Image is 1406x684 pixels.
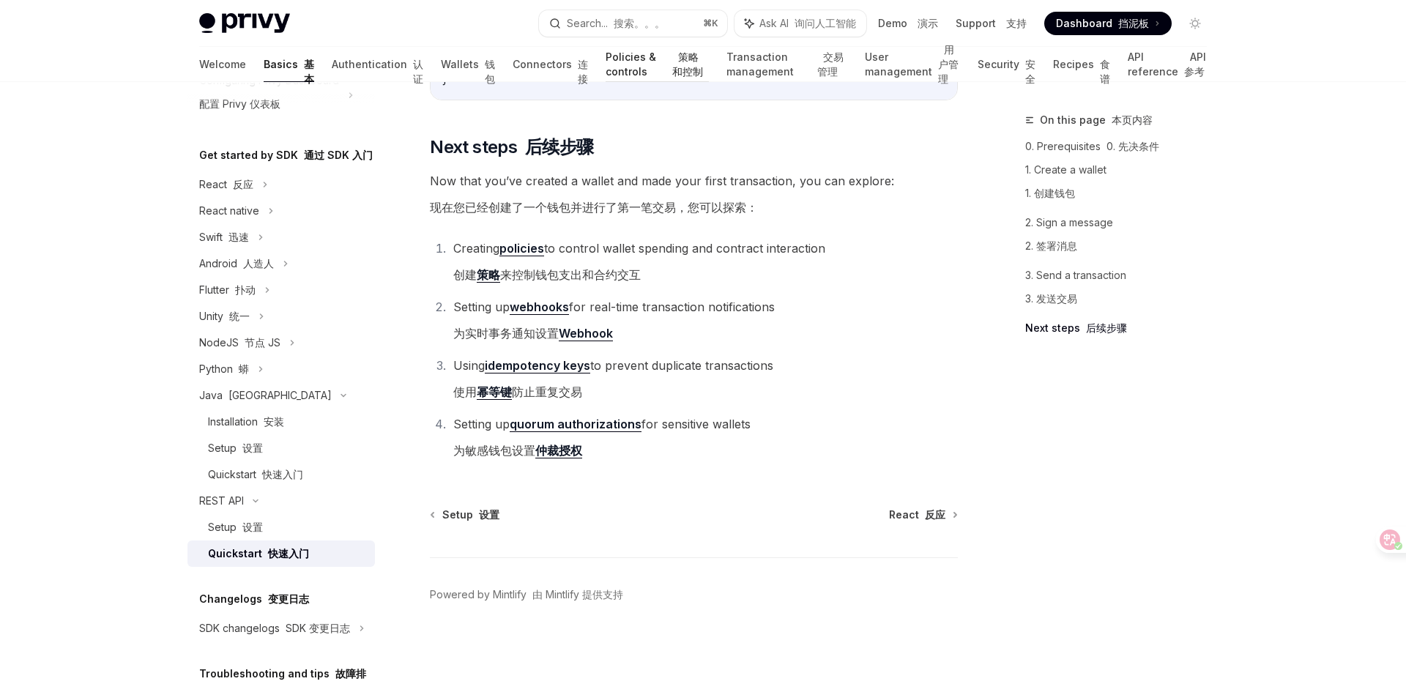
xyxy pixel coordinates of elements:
h5: Get started by SDK [199,146,373,164]
a: Recipes 食谱 [1053,47,1110,82]
font: 认证 [413,58,423,85]
a: 仲裁授权 [535,443,582,458]
font: 交易管理 [817,51,844,78]
a: Connectors 连接 [513,47,588,82]
font: 为敏感钱包设置 [453,443,582,458]
font: 安全 [1025,58,1035,85]
span: Setup [442,508,499,522]
a: 1. Create a wallet1. 创建钱包 [1025,158,1219,211]
div: Search... [567,15,665,32]
a: 0. Prerequisites 0. 先决条件 [1025,135,1219,158]
font: API 参考 [1184,51,1206,78]
div: Setup [208,518,263,536]
a: 幂等键 [477,384,512,400]
a: 2. Sign a message2. 签署消息 [1025,211,1219,264]
a: Security 安全 [978,47,1035,82]
font: 策略和控制 [672,51,703,78]
a: 3. Send a transaction3. 发送交易 [1025,264,1219,316]
font: 迅速 [228,231,249,243]
a: Basics 基本 [264,47,314,82]
span: Now that you’ve created a wallet and made your first transaction, you can explore: [430,171,958,223]
div: Python [199,360,249,378]
font: 统一 [229,310,250,322]
div: REST API [199,492,244,510]
a: Setup 设置 [187,514,375,540]
font: 挡泥板 [1118,17,1149,29]
font: 快速入门 [262,468,303,480]
div: Quickstart [208,545,309,562]
span: Next steps [430,135,593,159]
font: 演示 [918,17,938,29]
a: Setup 设置 [431,508,499,522]
a: Quickstart 快速入门 [187,461,375,488]
a: Dashboard 挡泥板 [1044,12,1172,35]
button: Ask AI 询问人工智能 [734,10,866,37]
font: 3. 发送交易 [1025,292,1077,305]
font: 连接 [578,58,588,85]
font: 本页内容 [1112,114,1153,126]
font: 节点 JS [245,336,280,349]
img: light logo [199,13,290,34]
font: 询问人工智能 [795,17,856,29]
button: Toggle dark mode [1183,12,1207,35]
a: Policies & controls 策略和控制 [606,47,709,82]
font: 现在您已经创建了一个钱包并进行了第一笔交易，您可以探索： [430,200,758,215]
font: 后续步骤 [1086,321,1127,334]
a: Authentication 认证 [332,47,423,82]
a: Support 支持 [956,16,1027,31]
span: Dashboard [1056,16,1149,31]
a: Setup 设置 [187,435,375,461]
div: Installation [208,413,284,431]
a: quorum authorizations [510,417,641,432]
font: 使用 防止重复交易 [453,384,582,400]
div: Unity [199,308,250,325]
font: 为实时事务通知设置 [453,326,613,341]
span: ⌘ K [703,18,718,29]
div: Flutter [199,281,256,299]
font: 用户管理 [938,43,959,85]
font: [GEOGRAPHIC_DATA] [228,389,332,401]
span: On this page [1040,111,1153,129]
font: 快速入门 [268,547,309,560]
font: 基本 [304,58,314,85]
a: Quickstart 快速入门 [187,540,375,567]
li: Using to prevent duplicate transactions [449,355,958,408]
a: idempotency keys [485,358,590,373]
span: Ask AI [759,16,856,31]
font: 反应 [233,178,253,190]
a: Transaction management 交易管理 [726,47,847,82]
a: Demo 演示 [878,16,938,31]
div: React [199,176,253,193]
font: 后续步骤 [525,136,594,157]
button: Search... 搜索。。。⌘K [539,10,728,37]
font: 变更日志 [268,592,309,605]
font: 2. 签署消息 [1025,239,1077,252]
li: Creating to control wallet spending and contract interaction [449,238,958,291]
div: Android [199,255,274,272]
font: 搜索。。。 [614,17,665,29]
font: 设置 [479,508,499,521]
span: React [889,508,945,522]
li: Setting up for sensitive wallets [449,414,958,466]
div: React native [199,202,259,220]
div: NodeJS [199,334,280,352]
li: Setting up for real-time transaction notifications [449,297,958,349]
font: SDK 变更日志 [286,622,350,634]
font: 通过 SDK 入门 [304,149,373,161]
font: 设置 [242,442,263,454]
a: React 反应 [889,508,956,522]
font: 设置 [242,521,263,533]
div: Setup [208,439,263,457]
h5: Changelogs [199,590,309,608]
a: policies [499,241,544,256]
a: Powered by Mintlify 由 Mintlify 提供支持 [430,587,623,602]
a: Installation 安装 [187,409,375,435]
font: 人造人 [243,257,274,269]
font: 钱包 [485,58,495,85]
font: 反应 [925,508,945,521]
a: 策略 [477,267,500,283]
div: Java [199,387,332,404]
font: 安装 [264,415,284,428]
a: webhooks [510,300,569,315]
div: Swift [199,228,249,246]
